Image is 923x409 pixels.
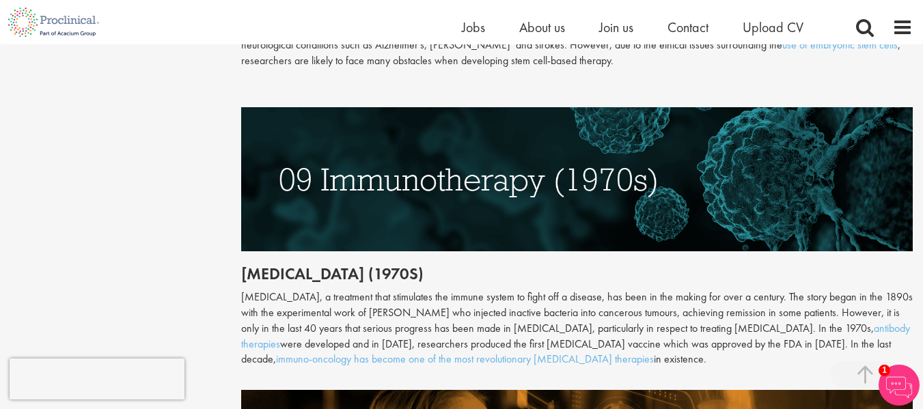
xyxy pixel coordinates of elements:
[241,321,910,351] a: antibody therapies
[462,18,485,36] a: Jobs
[276,352,654,366] a: immuno-oncology has become one of the most revolutionary [MEDICAL_DATA] therapies
[782,38,898,52] a: use of embryonic stem cells
[667,18,708,36] a: Contact
[599,18,633,36] a: Join us
[879,365,890,376] span: 1
[241,290,913,367] div: [MEDICAL_DATA], a treatment that stimulates the immune system to fight off a disease, has been in...
[241,265,913,283] h2: [MEDICAL_DATA] (1970s)
[743,18,803,36] a: Upload CV
[10,358,184,399] iframe: reCAPTCHA
[519,18,565,36] a: About us
[879,365,920,406] img: Chatbot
